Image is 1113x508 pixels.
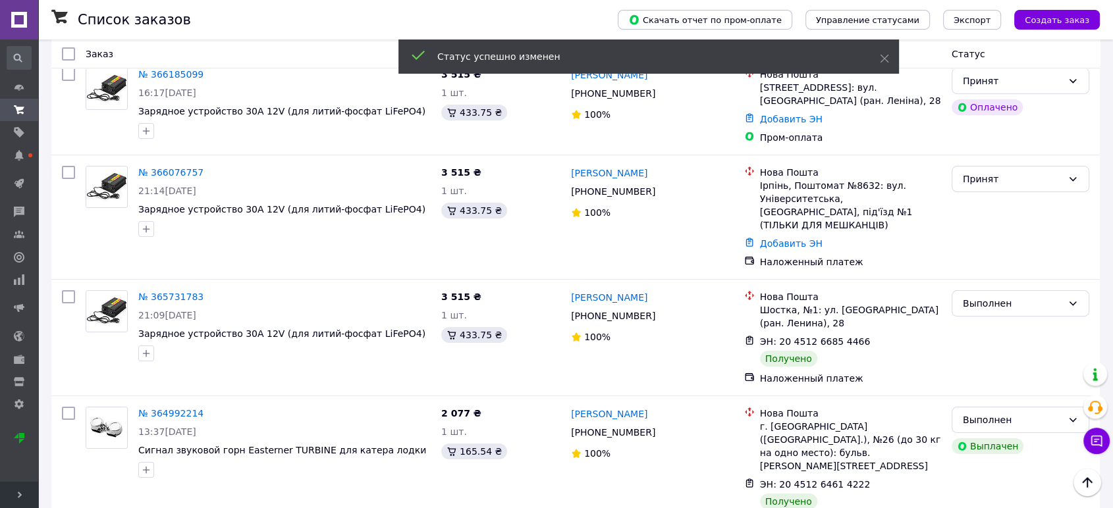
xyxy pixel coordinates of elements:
[86,407,128,449] a: Фото товару
[568,84,658,103] div: [PHONE_NUMBER]
[86,407,127,448] img: Фото товару
[138,167,204,178] a: № 366076757
[568,307,658,325] div: [PHONE_NUMBER]
[760,420,941,472] div: г. [GEOGRAPHIC_DATA] ([GEOGRAPHIC_DATA].), №26 (до 30 кг на одно место): бульв. [PERSON_NAME][STR...
[138,426,196,437] span: 13:37[DATE]
[760,290,941,303] div: Нова Пошта
[943,10,1001,30] button: Экспорт
[86,68,127,109] img: Фото товару
[571,291,647,304] a: [PERSON_NAME]
[952,438,1023,454] div: Выплачен
[441,203,507,218] div: 433.75 ₴
[760,114,823,124] a: Добавить ЭН
[584,448,611,459] span: 100%
[760,131,941,144] div: Пром-оплата
[1073,469,1101,496] button: Наверх
[441,310,467,320] span: 1 шт.
[963,296,1062,311] div: Выполнен
[618,10,792,30] button: Скачать отчет по пром-оплате
[441,186,467,196] span: 1 шт.
[441,408,481,419] span: 2 077 ₴
[441,292,481,302] span: 3 515 ₴
[760,81,941,107] div: [STREET_ADDRESS]: вул. [GEOGRAPHIC_DATA] (ран. Леніна), 28
[1001,14,1100,24] a: Создать заказ
[816,15,919,25] span: Управление статусами
[86,291,127,332] img: Фото товару
[78,12,191,28] h1: Список заказов
[86,166,128,208] a: Фото товару
[138,186,196,196] span: 21:14[DATE]
[952,99,1023,115] div: Оплачено
[805,10,930,30] button: Управление статусами
[138,204,425,215] a: Зарядное устройство 30A 12V (для литий-фосфат LiFePO4)
[963,172,1062,186] div: Принят
[441,444,507,459] div: 165.54 ₴
[760,255,941,268] div: Наложенный платеж
[441,426,467,437] span: 1 шт.
[760,179,941,232] div: Ірпінь, Поштомат №8632: вул. Університетська, [GEOGRAPHIC_DATA], під'їзд №1 (ТІЛЬКИ ДЛЯ МЕШКАНЦІВ)
[760,407,941,420] div: Нова Пошта
[571,407,647,420] a: [PERSON_NAME]
[760,372,941,385] div: Наложенный платеж
[441,88,467,98] span: 1 шт.
[1014,10,1100,30] button: Создать заказ
[760,166,941,179] div: Нова Пошта
[568,423,658,442] div: [PHONE_NUMBER]
[760,336,871,347] span: ЭН: 20 4512 6685 4466
[584,109,611,120] span: 100%
[584,332,611,342] span: 100%
[568,182,658,201] div: [PHONE_NUMBER]
[86,68,128,110] a: Фото товару
[86,49,113,59] span: Заказ
[138,445,426,455] a: Сигнал звуковой горн Easterner TURBINE для катера лодки
[86,166,127,207] img: Фото товару
[441,167,481,178] span: 3 515 ₴
[138,69,204,80] a: № 366185099
[138,106,425,116] a: Зарядное устройство 30A 12V (для литий-фосфат LiFePO4)
[1083,428,1110,454] button: Чат с покупателем
[952,49,985,59] span: Статус
[963,74,1062,88] div: Принят
[760,238,823,249] a: Добавить ЭН
[437,50,847,63] div: Статус успешно изменен
[760,303,941,330] div: Шостка, №1: ул. [GEOGRAPHIC_DATA] (ран. Ленина), 28
[138,88,196,98] span: 16:17[DATE]
[954,15,991,25] span: Экспорт
[584,207,611,218] span: 100%
[138,292,204,302] a: № 365731783
[628,14,782,26] span: Скачать отчет по пром-оплате
[138,408,204,419] a: № 364992214
[760,479,871,490] span: ЭН: 20 4512 6461 4222
[86,290,128,332] a: Фото товару
[138,328,425,339] a: Зарядное устройство 30A 12V (для литий-фосфат LiFePO4)
[441,105,507,120] div: 433.75 ₴
[1025,15,1089,25] span: Создать заказ
[760,351,817,367] div: Получено
[138,310,196,320] span: 21:09[DATE]
[441,327,507,343] div: 433.75 ₴
[571,166,647,180] a: [PERSON_NAME]
[963,413,1062,427] div: Выполнен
